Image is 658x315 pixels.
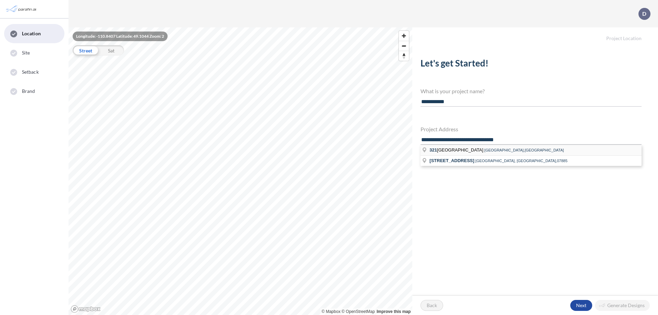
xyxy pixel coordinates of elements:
span: [GEOGRAPHIC_DATA] [429,147,484,153]
canvas: Map [69,27,412,315]
span: Setback [22,69,39,75]
span: 321 [429,147,437,153]
div: Street [73,45,98,56]
button: Zoom in [399,31,409,41]
h4: What is your project name? [421,88,642,94]
button: Next [570,300,592,311]
p: Next [576,302,586,309]
span: Brand [22,88,35,95]
p: D [642,11,646,17]
h2: Let's get Started! [421,58,642,71]
a: Improve this map [377,309,411,314]
a: OpenStreetMap [342,309,375,314]
div: Sat [98,45,124,56]
span: [GEOGRAPHIC_DATA], [GEOGRAPHIC_DATA],07885 [475,159,568,163]
h5: Project Location [412,27,658,41]
a: Mapbox [322,309,341,314]
button: Zoom out [399,41,409,51]
span: [STREET_ADDRESS] [429,158,474,163]
img: Parafin [5,3,38,15]
a: Mapbox homepage [71,305,101,313]
span: [GEOGRAPHIC_DATA],[GEOGRAPHIC_DATA] [484,148,564,152]
span: Site [22,49,30,56]
div: Longitude: -110.8407 Latitude: 49.1044 Zoom: 2 [73,32,168,41]
span: Location [22,30,41,37]
button: Reset bearing to north [399,51,409,61]
h4: Project Address [421,126,642,132]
